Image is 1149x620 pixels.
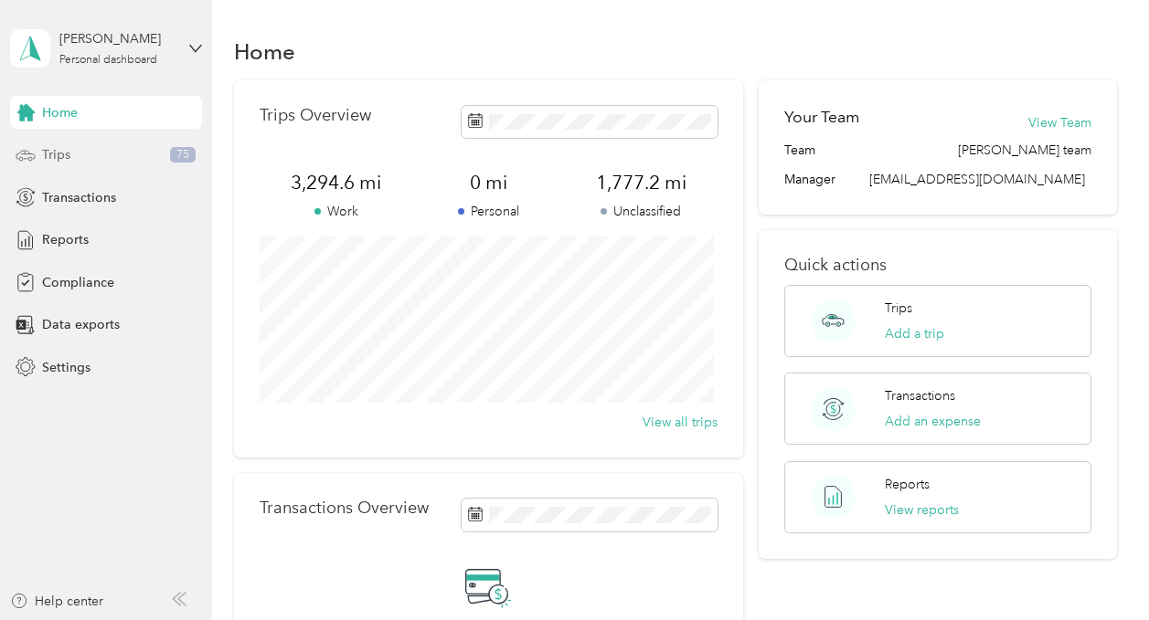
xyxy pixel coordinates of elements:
[869,172,1085,187] span: [EMAIL_ADDRESS][DOMAIN_NAME]
[260,170,412,195] span: 3,294.6 mi
[42,230,89,249] span: Reports
[412,170,565,195] span: 0 mi
[958,141,1091,160] span: [PERSON_NAME] team
[42,103,78,122] span: Home
[170,147,196,163] span: 75
[885,475,930,494] p: Reports
[885,386,955,405] p: Transactions
[260,202,412,221] p: Work
[42,188,116,207] span: Transactions
[42,145,70,164] span: Trips
[42,273,114,292] span: Compliance
[260,499,429,518] p: Transactions Overview
[784,106,859,129] h2: Your Team
[885,299,912,318] p: Trips
[42,315,120,334] span: Data exports
[1047,518,1149,620] iframe: Everlance-gr Chat Button Frame
[59,55,157,66] div: Personal dashboard
[784,170,835,189] span: Manager
[260,106,371,125] p: Trips Overview
[784,141,815,160] span: Team
[234,42,295,61] h1: Home
[885,324,944,343] button: Add a trip
[643,413,718,432] button: View all trips
[412,202,565,221] p: Personal
[10,592,103,611] button: Help center
[885,412,981,431] button: Add an expense
[59,29,174,48] div: [PERSON_NAME]
[565,202,718,221] p: Unclassified
[565,170,718,195] span: 1,777.2 mi
[42,358,90,377] span: Settings
[1028,113,1091,132] button: View Team
[885,500,959,520] button: View reports
[784,256,1091,275] p: Quick actions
